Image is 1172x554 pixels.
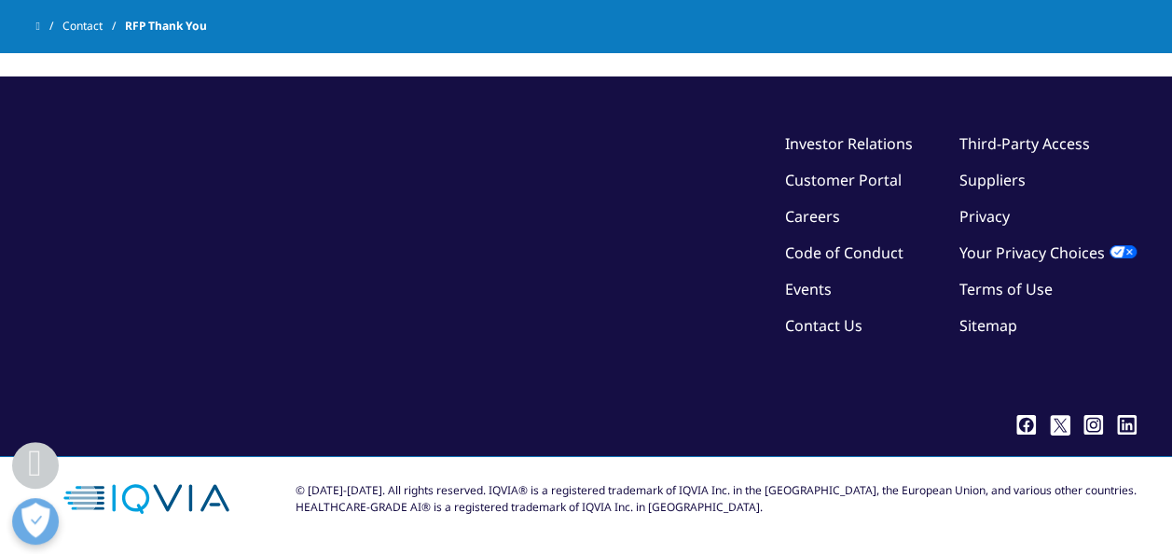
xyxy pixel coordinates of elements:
[959,170,1026,190] a: Suppliers
[959,206,1010,227] a: Privacy
[785,206,840,227] a: Careers
[12,498,59,545] button: Open Preferences
[785,133,913,154] a: Investor Relations
[785,315,862,336] a: Contact Us
[959,133,1090,154] a: Third-Party Access
[959,315,1017,336] a: Sitemap
[959,279,1053,299] a: Terms of Use
[785,170,902,190] a: Customer Portal
[959,242,1137,263] a: Your Privacy Choices
[785,279,832,299] a: Events
[125,9,207,43] span: RFP Thank You
[785,242,903,263] a: Code of Conduct
[62,9,125,43] a: Contact
[296,482,1137,516] div: © [DATE]-[DATE]. All rights reserved. IQVIA® is a registered trademark of IQVIA Inc. in the [GEOG...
